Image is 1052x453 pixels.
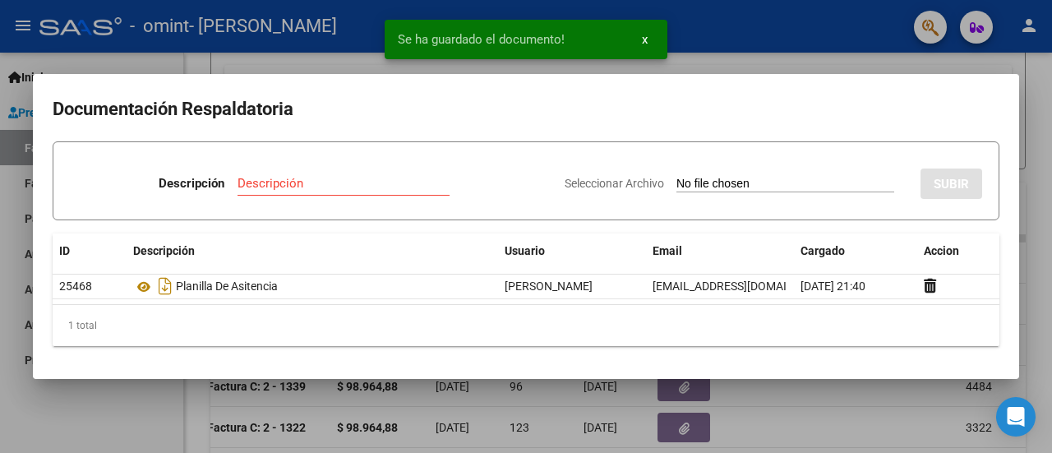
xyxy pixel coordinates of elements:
[498,233,646,269] datatable-header-cell: Usuario
[653,280,835,293] span: [EMAIL_ADDRESS][DOMAIN_NAME]
[565,177,664,190] span: Seleccionar Archivo
[505,244,545,257] span: Usuario
[924,244,959,257] span: Accion
[155,273,176,299] i: Descargar documento
[53,305,999,346] div: 1 total
[159,174,224,193] p: Descripción
[801,244,845,257] span: Cargado
[642,32,648,47] span: x
[920,169,982,199] button: SUBIR
[917,233,999,269] datatable-header-cell: Accion
[653,244,682,257] span: Email
[934,177,969,192] span: SUBIR
[996,397,1036,437] div: Open Intercom Messenger
[59,244,70,257] span: ID
[505,280,593,293] span: [PERSON_NAME]
[646,233,794,269] datatable-header-cell: Email
[629,25,661,54] button: x
[59,280,92,293] span: 25468
[133,244,195,257] span: Descripción
[801,280,865,293] span: [DATE] 21:40
[398,31,565,48] span: Se ha guardado el documento!
[127,233,498,269] datatable-header-cell: Descripción
[133,273,491,299] div: Planilla De Asitencia
[53,233,127,269] datatable-header-cell: ID
[53,94,999,125] h2: Documentación Respaldatoria
[794,233,917,269] datatable-header-cell: Cargado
